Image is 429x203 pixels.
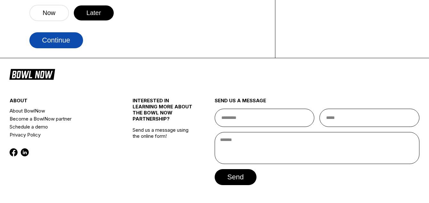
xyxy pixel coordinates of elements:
[74,5,114,20] button: Later
[133,98,194,127] div: INTERESTED IN LEARNING MORE ABOUT THE BOWL NOW PARTNERSHIP?
[215,98,420,109] div: send us a message
[29,32,83,48] button: Continue
[10,115,112,123] a: Become a BowlNow partner
[215,169,257,185] button: send
[10,107,112,115] a: About BowlNow
[10,131,112,139] a: Privacy Policy
[10,123,112,131] a: Schedule a demo
[29,5,69,21] button: Now
[10,98,112,107] div: about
